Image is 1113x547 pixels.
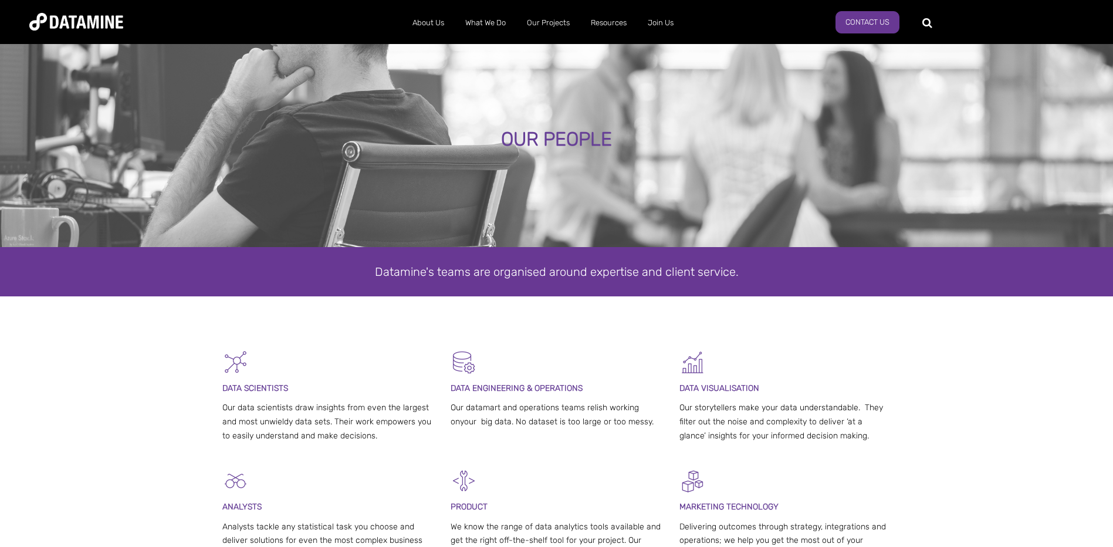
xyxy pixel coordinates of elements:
[835,11,899,33] a: Contact Us
[455,8,516,38] a: What We Do
[222,383,288,393] span: DATA SCIENTISTS
[222,401,434,443] p: Our data scientists draw insights from even the largest and most unwieldy data sets. Their work e...
[126,129,986,150] div: OUR PEOPLE
[679,401,891,443] p: Our storytellers make your data understandable. They filter out the noise and complexity to deliv...
[679,468,706,494] img: Digital Activation
[580,8,637,38] a: Resources
[402,8,455,38] a: About Us
[222,468,249,494] img: Analysts
[451,383,583,393] span: DATA ENGINEERING & OPERATIONS
[516,8,580,38] a: Our Projects
[451,401,662,429] p: Our datamart and operations teams relish working onyour big data. No dataset is too large or too ...
[679,349,706,376] img: Graph 5
[29,13,123,31] img: Datamine
[222,502,262,512] span: ANALYSTS
[451,349,477,376] img: Datamart
[637,8,684,38] a: Join Us
[222,349,249,376] img: Graph - Network
[679,383,759,393] span: DATA VISUALISATION
[451,502,488,512] span: PRODUCT
[679,502,779,512] span: MARKETING TECHNOLOGY
[451,468,477,494] img: Development
[375,265,739,279] span: Datamine's teams are organised around expertise and client service.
